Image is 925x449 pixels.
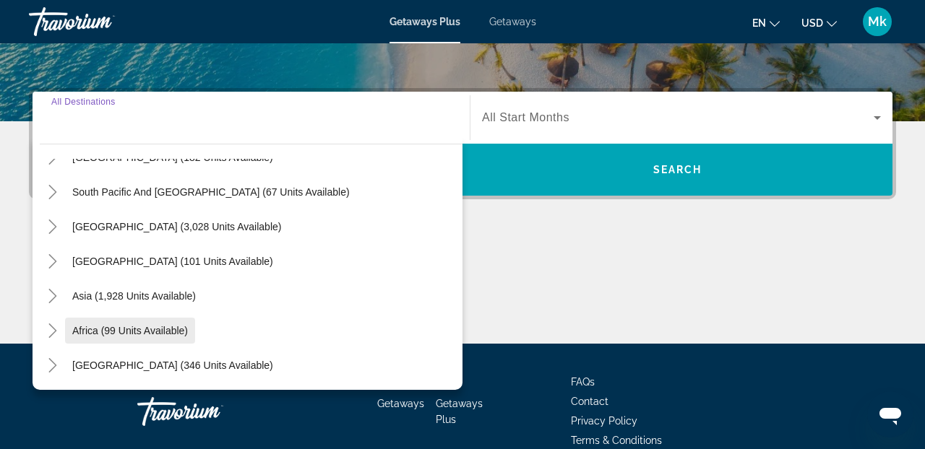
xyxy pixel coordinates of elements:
button: Change language [752,12,780,33]
a: FAQs [571,376,595,388]
button: [GEOGRAPHIC_DATA] (346 units available) [65,352,280,378]
a: Privacy Policy [571,415,637,427]
span: South Pacific and [GEOGRAPHIC_DATA] (67 units available) [72,186,350,198]
button: Toggle Asia (1,928 units available) [40,284,65,309]
button: User Menu [859,6,896,37]
span: All Start Months [482,111,569,123]
a: Getaways Plus [436,398,483,425]
a: Travorium [29,3,173,40]
a: Contact [571,396,608,407]
a: Terms & Conditions [571,435,662,446]
button: [GEOGRAPHIC_DATA] (101 units available) [65,248,280,274]
button: [GEOGRAPHIC_DATA] (182 units available) [65,144,280,170]
button: Toggle South America (3,028 units available) [40,214,65,240]
a: Getaways [489,16,536,27]
span: Asia (1,928 units available) [72,290,196,302]
iframe: Bouton de lancement de la fenêtre de messagerie [867,391,913,437]
button: Toggle Africa (99 units available) [40,318,65,344]
span: Search [653,164,702,175]
span: Mk [868,14,887,29]
span: [GEOGRAPHIC_DATA] (346 units available) [72,359,273,371]
a: Getaways Plus [390,16,460,27]
button: Toggle Australia (182 units available) [40,145,65,170]
button: Search [462,144,892,196]
button: Africa (99 units available) [65,318,195,344]
span: [GEOGRAPHIC_DATA] (3,028 units available) [72,221,281,232]
span: Africa (99 units available) [72,325,188,336]
button: South Pacific and [GEOGRAPHIC_DATA] (67 units available) [65,179,357,205]
span: en [752,17,766,29]
button: Toggle Middle East (346 units available) [40,353,65,378]
div: Search widget [33,92,892,196]
a: Travorium [137,390,282,433]
button: Toggle Central America (101 units available) [40,249,65,274]
button: [GEOGRAPHIC_DATA] (3,028 units available) [65,214,288,240]
span: All Destinations [51,97,116,106]
button: Toggle South Pacific and Oceania (67 units available) [40,180,65,205]
span: USD [801,17,823,29]
a: Getaways [377,398,424,409]
button: Change currency [801,12,837,33]
span: [GEOGRAPHIC_DATA] (101 units available) [72,256,273,267]
button: Asia (1,928 units available) [65,283,203,309]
